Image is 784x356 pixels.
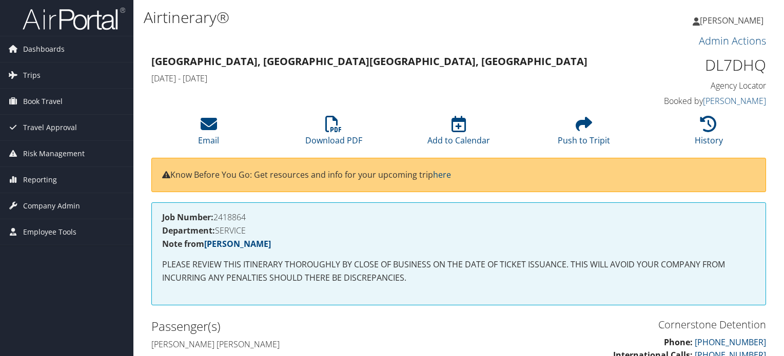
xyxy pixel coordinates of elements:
span: Employee Tools [23,219,76,245]
a: History [695,121,723,146]
h4: Agency Locator [624,80,766,91]
strong: [GEOGRAPHIC_DATA], [GEOGRAPHIC_DATA] [GEOGRAPHIC_DATA], [GEOGRAPHIC_DATA] [151,54,587,68]
a: Download PDF [305,121,362,146]
h4: [DATE] - [DATE] [151,73,609,84]
span: Reporting [23,167,57,193]
span: [PERSON_NAME] [700,15,763,26]
strong: Department: [162,225,215,236]
a: [PERSON_NAME] [693,5,774,36]
h3: Cornerstone Detention [466,318,766,332]
h1: DL7DHQ [624,54,766,76]
strong: Note from [162,238,271,249]
h4: [PERSON_NAME] [PERSON_NAME] [151,339,451,350]
p: Know Before You Go: Get resources and info for your upcoming trip [162,169,755,182]
h4: Booked by [624,95,766,107]
h1: Airtinerary® [144,7,564,28]
h4: SERVICE [162,226,755,235]
span: Book Travel [23,89,63,114]
img: airportal-logo.png [23,7,125,31]
a: [PERSON_NAME] [204,238,271,249]
a: Add to Calendar [427,121,490,146]
span: Company Admin [23,193,80,219]
a: here [433,169,451,180]
a: Admin Actions [699,34,766,48]
span: Travel Approval [23,115,77,140]
a: [PHONE_NUMBER] [695,337,766,348]
a: Push to Tripit [558,121,610,146]
a: [PERSON_NAME] [703,95,766,107]
span: Trips [23,62,41,88]
h4: 2418864 [162,213,755,221]
span: Risk Management [23,141,85,166]
strong: Job Number: [162,212,213,223]
span: Dashboards [23,36,65,62]
strong: Phone: [664,337,693,348]
a: Email [198,121,219,146]
h2: Passenger(s) [151,318,451,335]
p: PLEASE REVIEW THIS ITINERARY THOROUGHLY BY CLOSE OF BUSINESS ON THE DATE OF TICKET ISSUANCE. THIS... [162,258,755,284]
